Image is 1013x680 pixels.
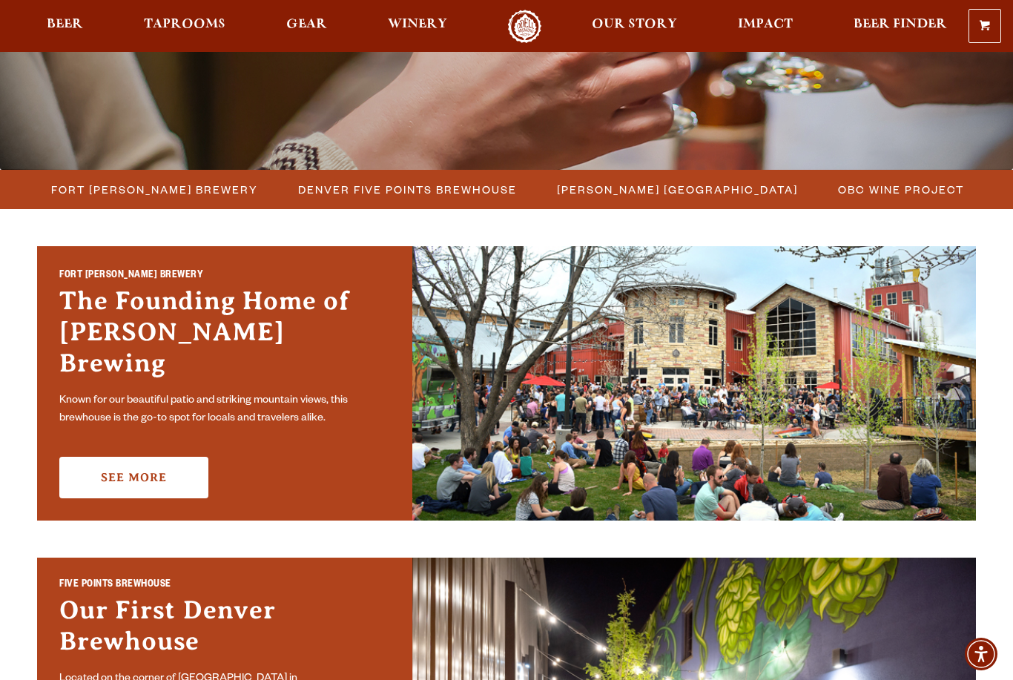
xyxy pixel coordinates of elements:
[286,19,327,30] span: Gear
[838,179,964,200] span: OBC Wine Project
[298,179,517,200] span: Denver Five Points Brewhouse
[59,595,390,664] h3: Our First Denver Brewhouse
[582,10,687,43] a: Our Story
[378,10,457,43] a: Winery
[844,10,957,43] a: Beer Finder
[59,285,390,386] h3: The Founding Home of [PERSON_NAME] Brewing
[854,19,947,30] span: Beer Finder
[59,457,208,498] a: See More
[59,578,390,595] h2: Five Points Brewhouse
[59,392,390,428] p: Known for our beautiful patio and striking mountain views, this brewhouse is the go-to spot for l...
[289,179,524,200] a: Denver Five Points Brewhouse
[388,19,447,30] span: Winery
[497,10,552,43] a: Odell Home
[47,19,83,30] span: Beer
[51,179,258,200] span: Fort [PERSON_NAME] Brewery
[738,19,793,30] span: Impact
[42,179,265,200] a: Fort [PERSON_NAME] Brewery
[592,19,677,30] span: Our Story
[829,179,971,200] a: OBC Wine Project
[412,246,976,521] img: Fort Collins Brewery & Taproom'
[144,19,225,30] span: Taprooms
[59,268,390,285] h2: Fort [PERSON_NAME] Brewery
[548,179,805,200] a: [PERSON_NAME] [GEOGRAPHIC_DATA]
[728,10,802,43] a: Impact
[277,10,337,43] a: Gear
[37,10,93,43] a: Beer
[134,10,235,43] a: Taprooms
[557,179,798,200] span: [PERSON_NAME] [GEOGRAPHIC_DATA]
[965,638,997,670] div: Accessibility Menu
